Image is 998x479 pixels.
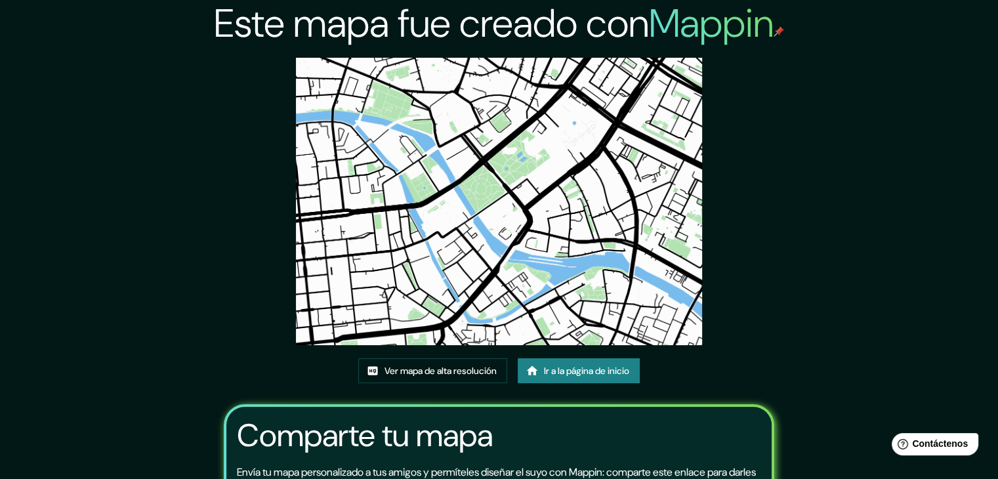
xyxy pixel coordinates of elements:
font: Ver mapa de alta resolución [385,365,497,377]
a: Ver mapa de alta resolución [358,358,507,383]
img: created-map [296,58,702,345]
img: pin de mapeo [774,26,784,37]
font: Comparte tu mapa [237,415,493,456]
font: Ir a la página de inicio [544,365,629,377]
a: Ir a la página de inicio [518,358,640,383]
iframe: Lanzador de widgets de ayuda [881,428,984,465]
